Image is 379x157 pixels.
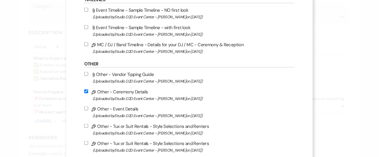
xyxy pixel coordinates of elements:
span: (Uploaded by Studio D2D Event Center - [PERSON_NAME] on [DATE] ) [93,95,295,102]
label: Other - Ceremony Details [84,88,295,102]
label: Other - Tux or Suit Rentals - Style Selections and Renters [84,140,295,154]
span: (Uploaded by Studio D2D Event Center - [PERSON_NAME] on [DATE] ) [93,48,295,55]
input: Other - Event Details(Uploaded byStudio D2D Event Center - [PERSON_NAME]on [DATE]) [84,107,88,110]
label: Other - Event Details [84,105,295,119]
input: Other - Tux or Suit Rentals - Style Selections and Renters(Uploaded byStudio D2D Event Center - [... [84,124,88,128]
h6: Other [84,61,295,68]
span: (Uploaded by Studio D2D Event Center - [PERSON_NAME] on [DATE] ) [93,147,295,154]
label: MC / DJ / Band Timeline - Details for your DJ / MC - Ceremony & Reception [84,41,295,55]
span: (Uploaded by Studio D2D Event Center - [PERSON_NAME] on [DATE] ) [93,130,295,137]
span: (Uploaded by Studio D2D Event Center - [PERSON_NAME] on [DATE] ) [93,31,295,38]
label: Other - Vendor Tipping Guide [84,71,295,85]
input: MC / DJ / Band Timeline - Details for your DJ / MC - Ceremony & Reception(Uploaded byStudio D2D E... [84,42,88,46]
input: Other - Ceremony Details(Uploaded byStudio D2D Event Center - [PERSON_NAME]on [DATE]) [84,89,88,93]
input: Event Timeline - Sample Timeline - with first look(Uploaded byStudio D2D Event Center - [PERSON_N... [84,25,88,29]
input: Other - Vendor Tipping Guide(Uploaded byStudio D2D Event Center - [PERSON_NAME]on [DATE]) [84,72,88,76]
span: (Uploaded by Studio D2D Event Center - [PERSON_NAME] on [DATE] ) [93,78,295,85]
input: Event Timeline - Sample Timeline - NO first look(Uploaded byStudio D2D Event Center - [PERSON_NAM... [84,8,88,12]
input: Other - Tux or Suit Rentals - Style Selections and Renters(Uploaded byStudio D2D Event Center - [... [84,141,88,145]
label: Event Timeline - Sample Timeline - with first look [84,24,295,38]
span: (Uploaded by Studio D2D Event Center - [PERSON_NAME] on [DATE] ) [93,112,295,119]
span: (Uploaded by Studio D2D Event Center - [PERSON_NAME] on [DATE] ) [93,14,295,20]
label: Other - Tux or Suit Rentals - Style Selections and Renters [84,122,295,137]
label: Event Timeline - Sample Timeline - NO first look [84,6,295,20]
